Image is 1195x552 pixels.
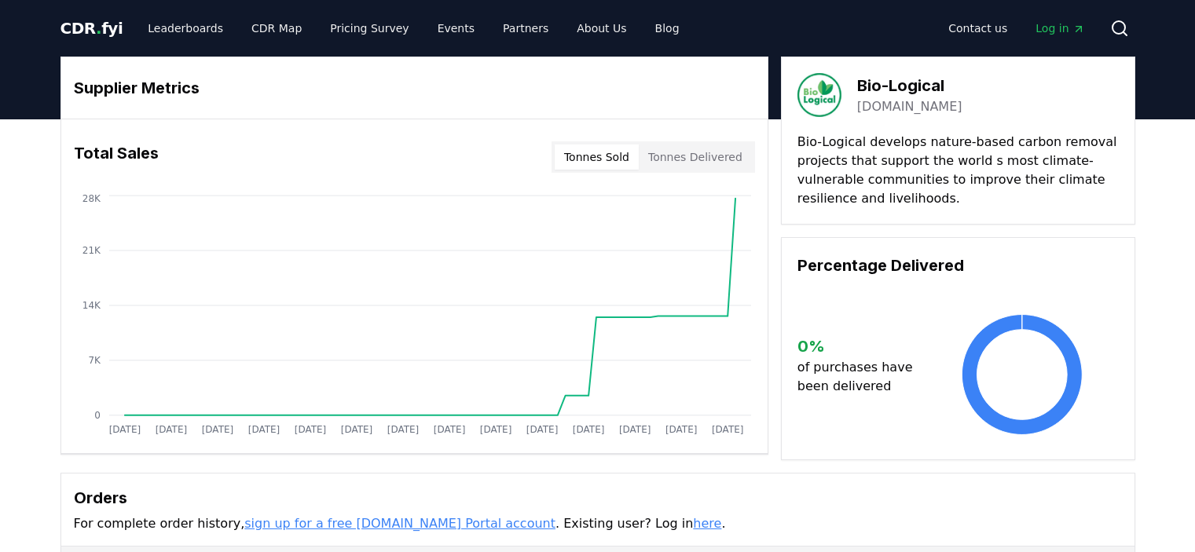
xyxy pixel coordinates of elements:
[135,14,691,42] nav: Main
[480,424,512,435] tspan: [DATE]
[74,76,755,100] h3: Supplier Metrics
[82,300,101,311] tspan: 14K
[936,14,1097,42] nav: Main
[857,97,962,116] a: [DOMAIN_NAME]
[247,424,280,435] tspan: [DATE]
[555,144,639,170] button: Tonnes Sold
[74,514,1122,533] p: For complete order history, . Existing user? Log in .
[1023,14,1097,42] a: Log in
[797,358,926,396] p: of purchases have been delivered
[108,424,141,435] tspan: [DATE]
[797,334,926,358] h3: 0 %
[244,516,555,531] a: sign up for a free [DOMAIN_NAME] Portal account
[94,410,101,421] tspan: 0
[425,14,487,42] a: Events
[1036,20,1084,36] span: Log in
[294,424,326,435] tspan: [DATE]
[639,144,752,170] button: Tonnes Delivered
[797,133,1119,208] p: Bio-Logical develops nature-based carbon removal projects that support the world s most climate-v...
[643,14,692,42] a: Blog
[88,355,101,366] tspan: 7K
[693,516,721,531] a: here
[74,141,159,173] h3: Total Sales
[96,19,101,38] span: .
[340,424,372,435] tspan: [DATE]
[239,14,314,42] a: CDR Map
[526,424,559,435] tspan: [DATE]
[201,424,233,435] tspan: [DATE]
[490,14,561,42] a: Partners
[387,424,419,435] tspan: [DATE]
[433,424,465,435] tspan: [DATE]
[712,424,744,435] tspan: [DATE]
[82,193,101,204] tspan: 28K
[665,424,698,435] tspan: [DATE]
[317,14,421,42] a: Pricing Survey
[857,74,962,97] h3: Bio-Logical
[936,14,1020,42] a: Contact us
[797,73,841,117] img: Bio-Logical-logo
[74,486,1122,510] h3: Orders
[619,424,651,435] tspan: [DATE]
[82,245,101,256] tspan: 21K
[60,19,123,38] span: CDR fyi
[60,17,123,39] a: CDR.fyi
[564,14,639,42] a: About Us
[573,424,605,435] tspan: [DATE]
[135,14,236,42] a: Leaderboards
[797,254,1119,277] h3: Percentage Delivered
[155,424,187,435] tspan: [DATE]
